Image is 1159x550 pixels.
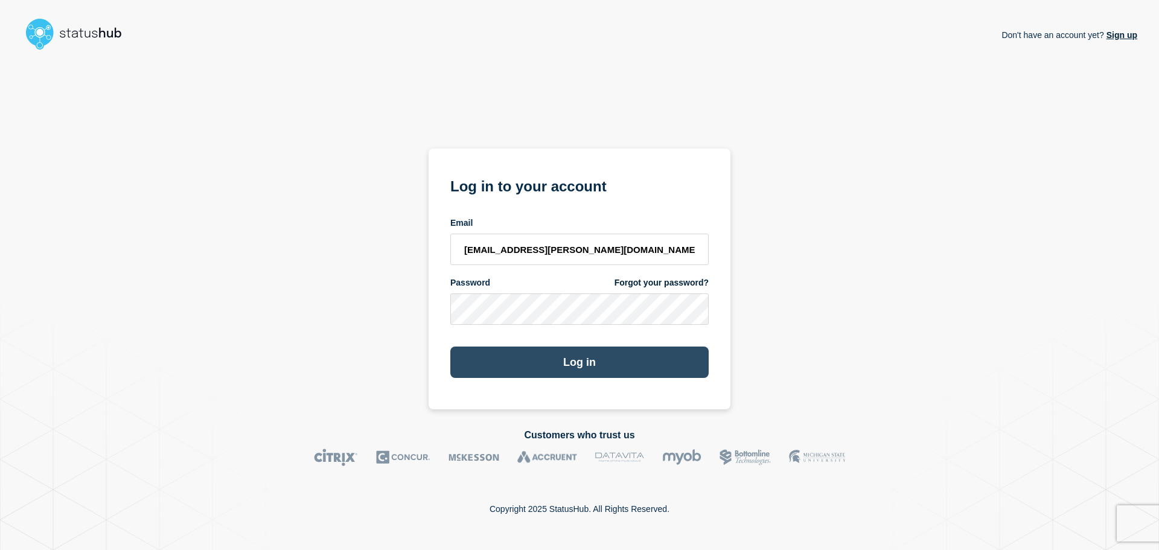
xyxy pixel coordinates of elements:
[450,234,709,265] input: email input
[376,449,430,466] img: Concur logo
[490,504,669,514] p: Copyright 2025 StatusHub. All Rights Reserved.
[450,174,709,196] h1: Log in to your account
[449,449,499,466] img: McKesson logo
[517,449,577,466] img: Accruent logo
[450,217,473,229] span: Email
[450,277,490,289] span: Password
[22,14,136,53] img: StatusHub logo
[450,293,709,325] input: password input
[720,449,771,466] img: Bottomline logo
[314,449,358,466] img: Citrix logo
[789,449,845,466] img: MSU logo
[615,277,709,289] a: Forgot your password?
[662,449,701,466] img: myob logo
[1001,21,1137,50] p: Don't have an account yet?
[1104,30,1137,40] a: Sign up
[450,347,709,378] button: Log in
[595,449,644,466] img: DataVita logo
[22,430,1137,441] h2: Customers who trust us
